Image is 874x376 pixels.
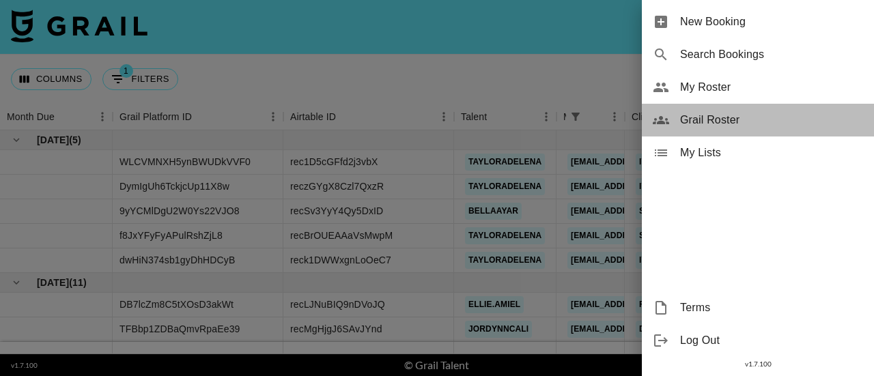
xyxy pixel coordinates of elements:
[642,291,874,324] div: Terms
[680,79,863,96] span: My Roster
[642,5,874,38] div: New Booking
[680,112,863,128] span: Grail Roster
[680,145,863,161] span: My Lists
[642,324,874,357] div: Log Out
[642,136,874,169] div: My Lists
[642,71,874,104] div: My Roster
[642,38,874,71] div: Search Bookings
[680,332,863,349] span: Log Out
[680,46,863,63] span: Search Bookings
[642,104,874,136] div: Grail Roster
[680,300,863,316] span: Terms
[680,14,863,30] span: New Booking
[642,357,874,371] div: v 1.7.100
